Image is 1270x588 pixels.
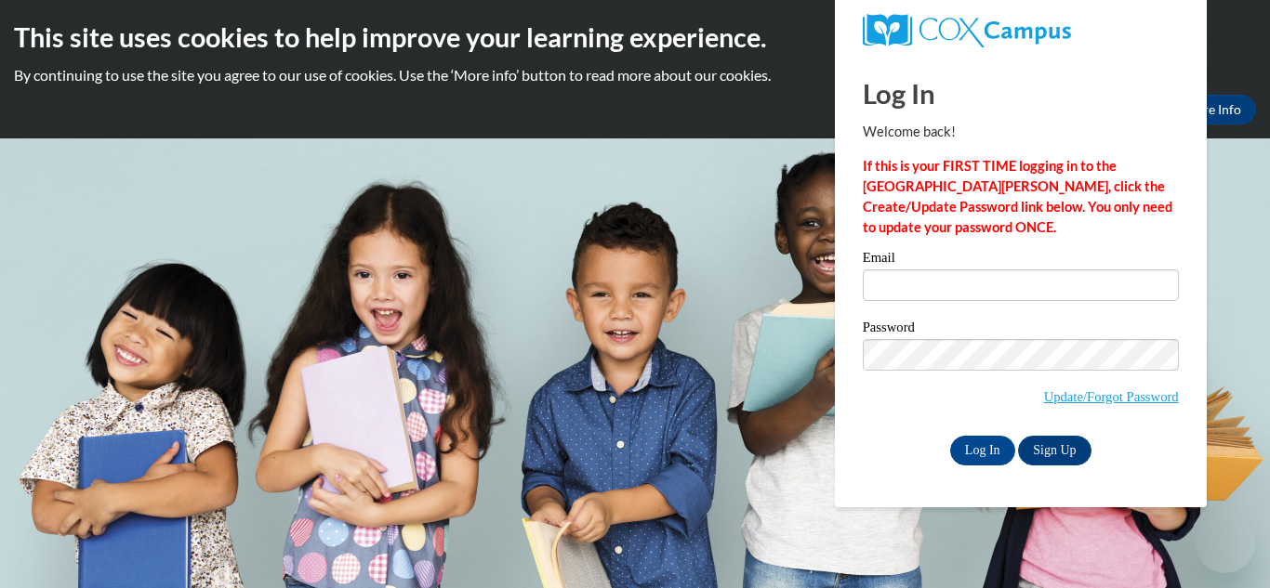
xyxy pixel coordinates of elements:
[14,65,1256,85] p: By continuing to use the site you agree to our use of cookies. Use the ‘More info’ button to read...
[863,14,1071,47] img: COX Campus
[1044,389,1179,404] a: Update/Forgot Password
[14,19,1256,56] h2: This site uses cookies to help improve your learning experience.
[863,122,1179,142] p: Welcome back!
[950,436,1015,465] input: Log In
[863,251,1179,269] label: Email
[1169,95,1256,124] a: More Info
[863,158,1172,235] strong: If this is your FIRST TIME logging in to the [GEOGRAPHIC_DATA][PERSON_NAME], click the Create/Upd...
[1018,436,1091,465] a: Sign Up
[1196,514,1255,573] iframe: Button to launch messaging window
[863,320,1179,339] label: Password
[863,14,1179,47] a: COX Campus
[863,74,1179,112] h1: Log In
